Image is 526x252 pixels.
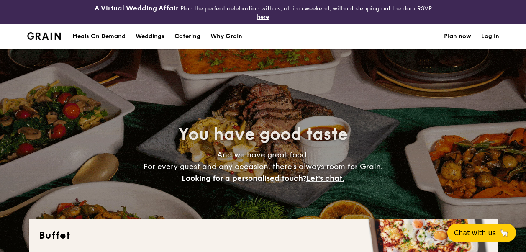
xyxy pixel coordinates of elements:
h4: A Virtual Wedding Affair [95,3,179,13]
span: Chat with us [454,229,496,237]
a: Weddings [131,24,169,49]
div: Why Grain [210,24,242,49]
span: And we have great food. For every guest and any occasion, there’s always room for Grain. [144,150,383,183]
a: Log in [481,24,499,49]
a: Logotype [27,32,61,40]
span: You have good taste [178,124,348,144]
span: Let's chat. [306,174,344,183]
span: 🦙 [499,228,509,238]
h1: Catering [174,24,200,49]
a: Meals On Demand [67,24,131,49]
a: Why Grain [205,24,247,49]
img: Grain [27,32,61,40]
a: Plan now [444,24,471,49]
span: Looking for a personalised touch? [182,174,306,183]
button: Chat with us🦙 [447,224,516,242]
div: Meals On Demand [72,24,126,49]
div: Weddings [136,24,164,49]
div: Plan the perfect celebration with us, all in a weekend, without stepping out the door. [88,3,439,21]
h2: Buffet [39,229,488,242]
a: Catering [169,24,205,49]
